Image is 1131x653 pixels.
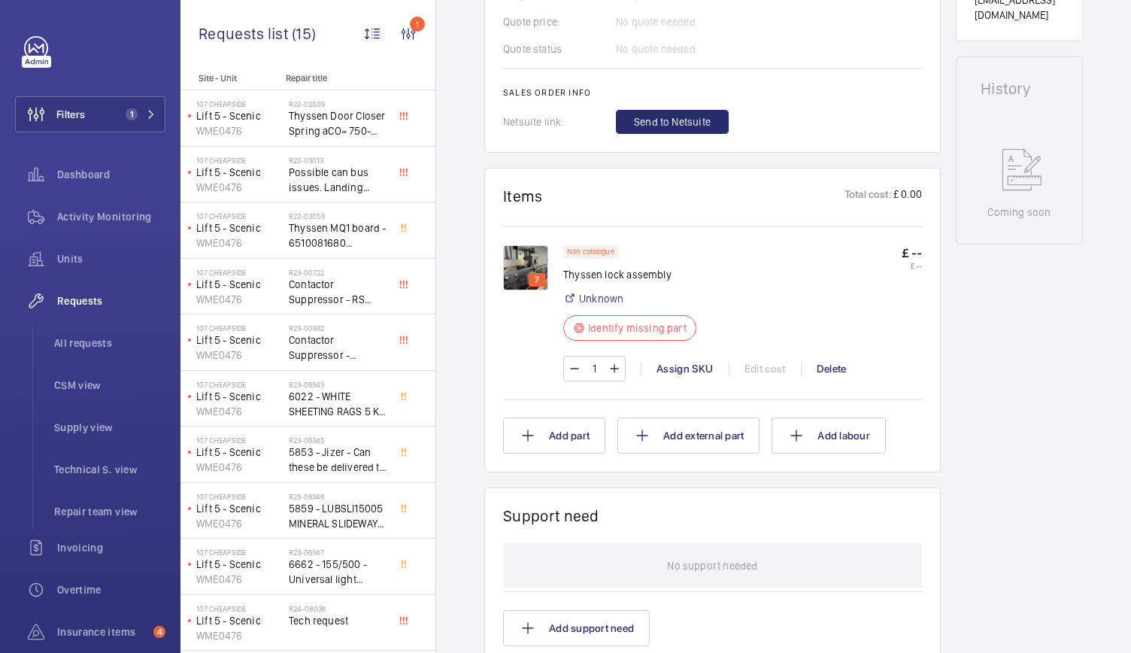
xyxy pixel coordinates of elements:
[196,99,283,108] p: 107 Cheapside
[54,420,165,435] span: Supply view
[196,460,283,475] p: WME0476
[196,156,283,165] p: 107 Cheapside
[57,582,165,597] span: Overtime
[196,604,283,613] p: 107 Cheapside
[57,540,165,555] span: Invoicing
[286,73,385,84] p: Repair title
[196,268,283,277] p: 107 Cheapside
[196,180,283,195] p: WME0476
[153,626,165,638] span: 4
[289,108,388,138] span: Thyssen Door Closer Spring aCO= 750-1050mm - - Part Number: 0098837400 x2 ---
[844,187,892,205] p: Total cost:
[289,604,388,613] h2: R24-08036
[503,87,922,98] h2: Sales order info
[196,235,283,251] p: WME0476
[196,389,283,404] p: Lift 5 - Scenic
[54,504,165,519] span: Repair team view
[57,251,165,266] span: Units
[196,557,283,572] p: Lift 5 - Scenic
[667,543,757,588] p: No support needed
[289,165,388,195] span: Possible can bus issues. Landing indicators and car indicator is not functioning. Cannot move on ...
[289,557,388,587] span: 6662 - 155/500 - Universal light starters - Can these be delivered to biscuit factory please
[567,249,614,254] p: Non catalogue
[56,107,85,122] span: Filters
[289,613,388,628] span: Tech request
[196,108,283,123] p: Lift 5 - Scenic
[289,333,388,363] span: Contactor Suppressor - LA4DA2U x1
[196,292,283,307] p: WME0476
[616,110,729,134] button: Send to Netsuite
[289,323,388,333] h2: R23-00932
[289,548,388,557] h2: R23-06347
[180,73,280,84] p: Site - Unit
[196,277,283,292] p: Lift 5 - Scenic
[289,156,388,165] h2: R22-03013
[289,380,388,389] h2: R23-06343
[196,211,283,220] p: 107 Cheapside
[801,361,862,376] div: Delete
[289,220,388,251] span: Thyssen MQ1 board - 6510081680 47/[PHONE_NUMBER] @630 dollars + 65 dollars shipping
[196,501,283,516] p: Lift 5 - Scenic
[54,378,165,393] span: CSM view
[289,436,388,445] h2: R23-06345
[196,613,283,628] p: Lift 5 - Scenic
[289,389,388,419] span: 6022 - WHITE SHEETING RAGS 5 KG - Can these be delivered to biscuit factory please
[196,323,283,333] p: 107 Cheapside
[196,436,283,445] p: 107 Cheapside
[503,418,605,454] button: Add part
[196,123,283,138] p: WME0476
[634,114,711,129] span: Send to Netsuite
[503,506,599,525] h1: Support need
[289,211,388,220] h2: R22-03059
[981,81,1058,96] h1: History
[563,267,705,282] p: Thyssen lock assembly
[289,445,388,475] span: 5853 - Jizer - Can these be delivered to biscuit factory please
[57,624,147,639] span: Insurance items
[196,516,283,531] p: WME0476
[196,572,283,587] p: WME0476
[196,348,283,363] p: WME0476
[892,187,922,205] p: £ 0.00
[196,548,283,557] p: 107 Cheapside
[289,268,388,277] h2: R23-00722
[289,99,388,108] h2: R22-02509
[617,418,760,454] button: Add external part
[503,610,650,646] button: Add support need
[641,361,729,376] div: Assign SKU
[289,277,388,307] span: Contactor Suppressor - RS Stock No.: 315-481 x1
[54,462,165,477] span: Technical S. view
[579,291,623,306] a: Unknown
[57,167,165,182] span: Dashboard
[987,205,1051,220] p: Coming soon
[196,380,283,389] p: 107 Cheapside
[196,220,283,235] p: Lift 5 - Scenic
[588,320,687,336] p: Identify missing part
[532,273,542,287] p: 7
[126,108,138,120] span: 1
[199,24,292,43] span: Requests list
[289,501,388,531] span: 5859 - LUBSLI15005 MINERAL SLIDEWAY OIL ISO 150 5L - Can these be delivered to biscuit factory pl...
[503,187,543,205] h1: Items
[902,245,922,261] p: £ --
[772,418,886,454] button: Add labour
[289,492,388,501] h2: R23-06346
[196,628,283,643] p: WME0476
[902,261,922,270] p: £ --
[196,333,283,348] p: Lift 5 - Scenic
[57,209,165,224] span: Activity Monitoring
[15,96,165,132] button: Filters1
[57,293,165,308] span: Requests
[503,245,548,290] img: 1756450618658-8ca309f3-d09c-4410-b41a-036ec94af714
[196,445,283,460] p: Lift 5 - Scenic
[196,165,283,180] p: Lift 5 - Scenic
[196,404,283,419] p: WME0476
[54,336,165,351] span: All requests
[196,492,283,501] p: 107 Cheapside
